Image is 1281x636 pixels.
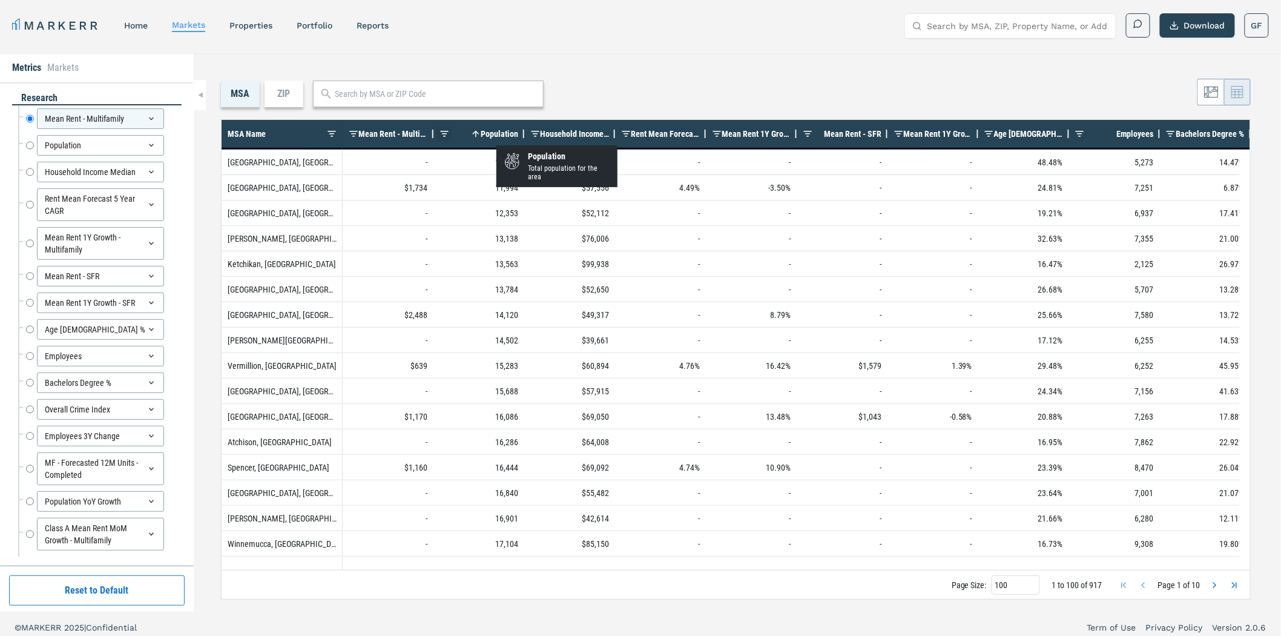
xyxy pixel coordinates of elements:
div: 13,784 [433,277,524,302]
div: $57,556 [524,175,615,200]
div: - [343,251,433,276]
div: 17.12% [978,328,1069,353]
div: - [343,506,433,531]
div: - [706,277,797,302]
div: Tooltip [496,145,617,187]
div: 16.47% [978,251,1069,276]
div: - [343,226,433,251]
span: 1 [1052,580,1056,590]
div: Page Size: [952,580,987,590]
div: 32.63% [978,226,1069,251]
div: 13.48% [706,404,797,429]
div: - [797,557,887,581]
div: 9,308 [1069,531,1160,556]
div: [GEOGRAPHIC_DATA], [GEOGRAPHIC_DATA] [222,379,343,403]
div: Page Size [992,575,1040,595]
div: 21.00% [1160,226,1251,251]
div: - [615,200,706,225]
div: 11,701 [433,150,524,174]
div: [GEOGRAPHIC_DATA], [GEOGRAPHIC_DATA] [222,175,343,200]
div: - [343,277,433,302]
div: Employees 3Y Change [37,426,164,446]
div: $57,915 [524,379,615,403]
div: - [615,277,706,302]
span: MSA Name [228,129,266,139]
div: - [887,455,978,480]
div: - [615,404,706,429]
div: 17.88% [1160,404,1251,429]
div: $60,894 [524,353,615,378]
div: 24.34% [978,379,1069,403]
div: 16,840 [433,480,524,505]
div: - [797,506,887,531]
div: 6.87% [1160,175,1251,200]
div: - [887,379,978,403]
div: - [615,531,706,556]
div: 23.39% [978,455,1069,480]
div: MF - Forecasted 12M Units - Completed [37,452,164,485]
div: - [887,557,978,581]
div: $52,650 [524,277,615,302]
div: 17,104 [433,531,524,556]
button: Download [1160,13,1235,38]
a: home [124,21,148,30]
div: - [887,429,978,454]
span: to [1058,580,1065,590]
div: - [797,251,887,276]
div: 14,502 [433,328,524,353]
div: Age [DEMOGRAPHIC_DATA] % [37,319,164,340]
div: MSA [221,81,260,107]
div: [GEOGRAPHIC_DATA], [GEOGRAPHIC_DATA] [222,277,343,302]
li: Metrics [12,61,41,75]
span: Mean Rent 1Y Growth - SFR [903,129,972,139]
div: 4.49% [615,175,706,200]
div: - [887,200,978,225]
div: 7,263 [1069,404,1160,429]
div: 14.07% [978,557,1069,581]
div: 21.07% [1160,480,1251,505]
div: 23.64% [978,480,1069,505]
div: - [887,226,978,251]
div: - [797,328,887,353]
div: - [887,150,978,174]
span: 1 [1177,580,1182,590]
div: - [887,328,978,353]
div: $49,317 [524,302,615,327]
div: $39,661 [524,328,615,353]
div: 14.53% [1160,328,1251,353]
div: $1,734 [343,175,433,200]
div: - [887,175,978,200]
li: Markets [47,61,79,75]
a: Privacy Policy [1146,621,1203,634]
div: 14,120 [433,302,524,327]
div: - [615,480,706,505]
a: MARKERR [12,17,100,34]
button: GF [1245,13,1269,38]
div: $64,008 [524,429,615,454]
div: - [797,429,887,454]
div: 16,444 [433,455,524,480]
div: $42,614 [524,506,615,531]
div: 2,125 [1069,251,1160,276]
div: - [615,379,706,403]
span: Employees [1117,129,1154,139]
div: $75,847 [524,557,615,581]
div: 12,353 [433,200,524,225]
div: 6,252 [1069,353,1160,378]
div: research [12,91,182,105]
div: Overall Crime Index [37,399,164,420]
div: $1,043 [797,404,887,429]
div: - [797,302,887,327]
div: Class A Mean Rent MoM Growth - Multifamily [37,518,164,551]
div: - [887,251,978,276]
button: Reset to Default [9,575,185,606]
div: - [797,531,887,556]
div: 15,283 [433,353,524,378]
div: [GEOGRAPHIC_DATA], [GEOGRAPHIC_DATA] [222,480,343,505]
div: Last Page [1230,580,1239,590]
div: - [887,277,978,302]
div: 18,199 [433,557,524,581]
div: 13,563 [433,251,524,276]
div: $1,160 [343,455,433,480]
div: -3.50% [706,175,797,200]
